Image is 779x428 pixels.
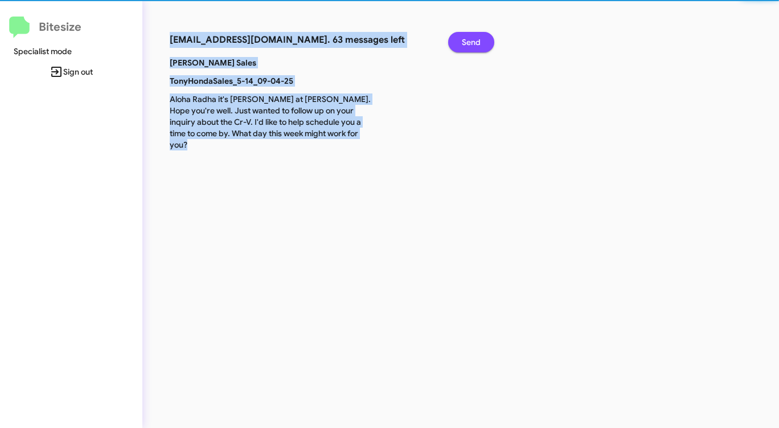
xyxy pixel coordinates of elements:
[170,58,256,68] b: [PERSON_NAME] Sales
[170,76,293,86] b: TonyHondaSales_5-14_09-04-25
[448,32,494,52] button: Send
[9,17,81,38] a: Bitesize
[9,62,133,82] span: Sign out
[161,93,384,150] p: Aloha Radha it's [PERSON_NAME] at [PERSON_NAME]. Hope you're well. Just wanted to follow up on yo...
[170,32,431,48] h3: [EMAIL_ADDRESS][DOMAIN_NAME]. 63 messages left
[462,32,481,52] span: Send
